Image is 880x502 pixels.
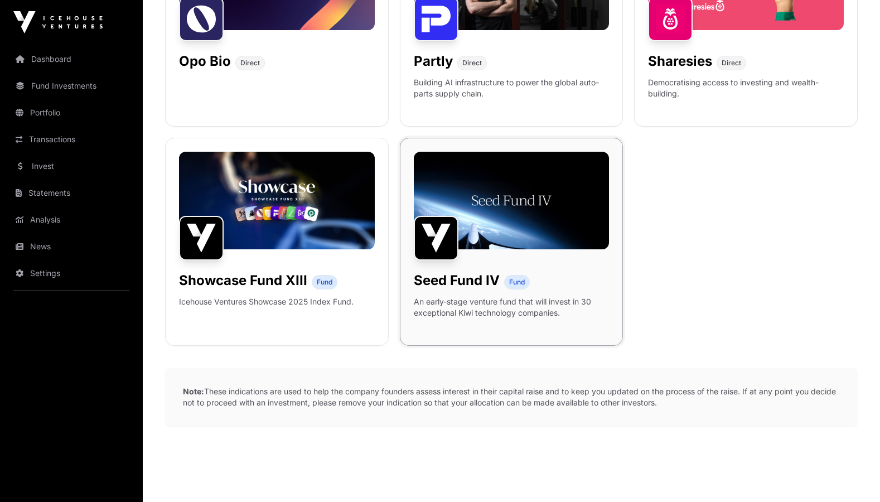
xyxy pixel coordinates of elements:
iframe: Chat Widget [824,448,880,502]
h1: Opo Bio [179,52,231,70]
a: Portfolio [9,100,134,125]
a: Analysis [9,207,134,232]
h1: Showcase Fund XIII [179,272,307,289]
p: Icehouse Ventures Showcase 2025 Index Fund. [179,296,354,307]
span: Direct [722,59,741,67]
a: Transactions [9,127,134,152]
a: Dashboard [9,47,134,71]
p: An early-stage venture fund that will invest in 30 exceptional Kiwi technology companies. [414,296,610,318]
img: Seed-Fund-4_Banner.jpg [414,152,610,249]
img: Showcase Fund XIII [179,216,224,260]
p: Building AI infrastructure to power the global auto-parts supply chain. [414,77,610,113]
span: Direct [462,59,482,67]
img: Icehouse Ventures Logo [13,11,103,33]
p: Democratising access to investing and wealth-building. [648,77,844,113]
a: Fund Investments [9,74,134,98]
span: Fund [317,278,332,287]
img: Showcase-Fund-Banner-1.jpg [179,152,375,249]
img: Seed Fund IV [414,216,458,260]
strong: Note: [183,387,204,396]
p: These indications are used to help the company founders assess interest in their capital raise an... [165,368,858,426]
a: Statements [9,181,134,205]
h1: Seed Fund IV [414,272,500,289]
span: Direct [240,59,260,67]
h1: Sharesies [648,52,712,70]
a: Invest [9,154,134,178]
h1: Partly [414,52,453,70]
a: News [9,234,134,259]
a: Settings [9,261,134,286]
span: Fund [509,278,525,287]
